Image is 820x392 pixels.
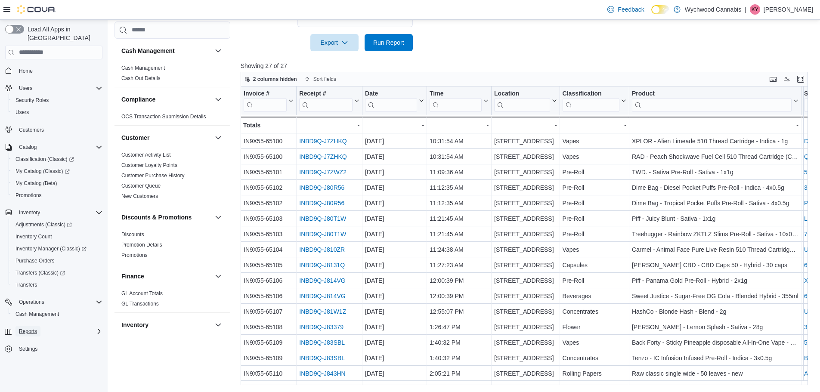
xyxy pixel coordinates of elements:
a: OCS Transaction Submission Details [121,114,206,120]
div: [STREET_ADDRESS] [494,306,557,317]
span: Feedback [618,5,644,14]
span: Inventory Count [15,233,52,240]
div: - [430,120,489,130]
a: Customers [15,125,47,135]
div: IN9X55-65107 [244,306,294,317]
span: GL Transactions [121,300,159,307]
span: Reports [19,328,37,335]
button: Discounts & Promotions [121,213,211,222]
a: Classification (Classic) [9,153,106,165]
div: [DATE] [365,229,424,239]
div: Cash Management [114,63,230,87]
button: Reports [2,325,106,337]
span: Promotions [121,252,148,259]
div: [STREET_ADDRESS] [494,291,557,301]
div: [STREET_ADDRESS] [494,198,557,208]
span: Promotions [15,192,42,199]
button: Keyboard shortcuts [768,74,778,84]
a: Settings [15,344,41,354]
div: - [494,120,557,130]
div: IN9X55-65101 [244,167,294,177]
div: [STREET_ADDRESS] [494,182,557,193]
span: Inventory Manager (Classic) [15,245,87,252]
span: Transfers (Classic) [12,268,102,278]
div: Invoice # [244,90,287,98]
button: Run Report [365,34,413,51]
div: [DATE] [365,260,424,270]
div: IN9X55-65109 [244,337,294,348]
span: Discounts [121,231,144,238]
div: - [632,120,798,130]
span: Operations [15,297,102,307]
div: [STREET_ADDRESS] [494,275,557,286]
div: Flower [562,322,626,332]
span: Customer Activity List [121,151,171,158]
div: Totals [243,120,294,130]
div: 11:09:36 AM [430,167,489,177]
button: Operations [2,296,106,308]
a: Adjustments (Classic) [12,219,75,230]
div: IN9X55-65102 [244,198,294,208]
div: 11:12:35 AM [430,198,489,208]
div: [STREET_ADDRESS] [494,260,557,270]
div: IN9X55-65103 [244,213,294,224]
span: Settings [15,343,102,354]
div: Kristina Yin [750,4,760,15]
div: Pre-Roll [562,167,626,177]
button: Compliance [213,94,223,105]
button: Home [2,65,106,77]
div: Pre-Roll [562,275,626,286]
a: GL Account Totals [121,290,163,296]
div: 12:00:39 PM [430,291,489,301]
button: Receipt # [299,90,359,111]
button: Inventory [121,321,211,329]
button: 2 columns hidden [241,74,300,84]
div: IN9X55-65100 [244,151,294,162]
div: 10:31:54 AM [430,151,489,162]
span: Transfers [12,280,102,290]
span: Export [316,34,353,51]
div: Receipt # [299,90,353,98]
span: Purchase Orders [12,256,102,266]
div: [DATE] [365,167,424,177]
a: My Catalog (Classic) [12,166,73,176]
span: My Catalog (Beta) [12,178,102,188]
div: Capsules [562,260,626,270]
span: Transfers [15,281,37,288]
a: Customer Purchase History [121,173,185,179]
div: Time [430,90,482,98]
div: Pre-Roll [562,182,626,193]
div: Product [632,90,792,98]
h3: Finance [121,272,144,281]
button: Finance [213,271,223,281]
span: Customers [15,124,102,135]
div: [DATE] [365,275,424,286]
span: Home [19,68,33,74]
button: Purchase Orders [9,255,106,267]
div: Vapes [562,337,626,348]
div: [DATE] [365,213,424,224]
span: Users [12,107,102,117]
div: [DATE] [365,306,424,317]
span: Users [15,109,29,116]
div: RAD - Peach Shockwave Fuel Cell 510 Thread Cartridge (Ceramic) - Sativa - 1g [632,151,798,162]
button: Invoice # [244,90,294,111]
a: INBD9Q-J7ZWZ2 [299,169,347,176]
div: [STREET_ADDRESS] [494,229,557,239]
span: OCS Transaction Submission Details [121,113,206,120]
span: Customers [19,127,44,133]
div: Dime Bag - Diesel Pocket Puffs Pre-Roll - Indica - 4x0.5g [632,182,798,193]
button: Inventory [2,207,106,219]
a: GL Transactions [121,301,159,307]
div: [DATE] [365,291,424,301]
div: [STREET_ADDRESS] [494,337,557,348]
input: Dark Mode [651,5,669,14]
a: INBD9Q-J843HN [299,370,345,377]
button: Settings [2,343,106,355]
span: Security Roles [15,97,49,104]
div: 11:21:45 AM [430,213,489,224]
button: Cash Management [9,308,106,320]
div: XPLOR - Alien Limeade 510 Thread Cartridge - Indica - 1g [632,136,798,146]
a: Security Roles [12,95,52,105]
div: IN9X55-65100 [244,136,294,146]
